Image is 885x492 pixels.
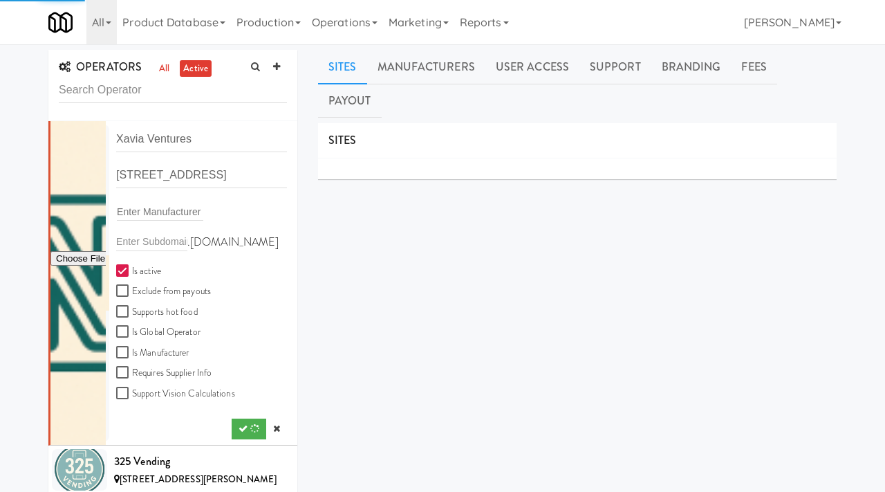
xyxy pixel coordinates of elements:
[117,203,203,221] input: Enter Manufacturer
[579,50,651,84] a: Support
[48,10,73,35] img: Micromart
[59,59,142,75] span: OPERATORS
[180,60,212,78] a: active
[114,451,287,472] div: 325 Vending
[116,307,132,318] input: Supports hot food
[116,163,287,188] input: Operator address
[328,132,357,148] span: SITES
[116,304,198,321] label: Supports hot food
[116,127,287,152] input: Operator name
[116,283,211,300] label: Exclude from payouts
[318,84,382,118] a: Payout
[116,232,187,251] input: Enter Subdomain
[116,286,132,297] input: Exclude from payouts
[116,367,132,379] input: Requires Supplier Info
[116,266,132,277] input: Is active
[59,78,287,103] input: Search Operator
[731,50,776,84] a: Fees
[120,473,277,486] span: [STREET_ADDRESS][PERSON_NAME]
[116,388,132,399] input: Support Vision Calculations
[48,121,297,446] li: .[DOMAIN_NAME] Is active Exclude from payoutsSupports hot food Is Global Operator Is Manufacturer...
[156,60,173,78] a: all
[485,50,579,84] a: User Access
[116,365,212,382] label: Requires Supplier Info
[116,327,132,338] input: Is Global Operator
[116,347,132,358] input: Is Manufacturer
[116,385,235,403] label: Support Vision Calculations
[116,263,161,280] label: Is active
[367,50,485,84] a: Manufacturers
[116,345,189,362] label: Is Manufacturer
[187,232,279,253] label: .[DOMAIN_NAME]
[651,50,732,84] a: Branding
[318,50,367,84] a: Sites
[116,324,201,341] label: Is Global Operator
